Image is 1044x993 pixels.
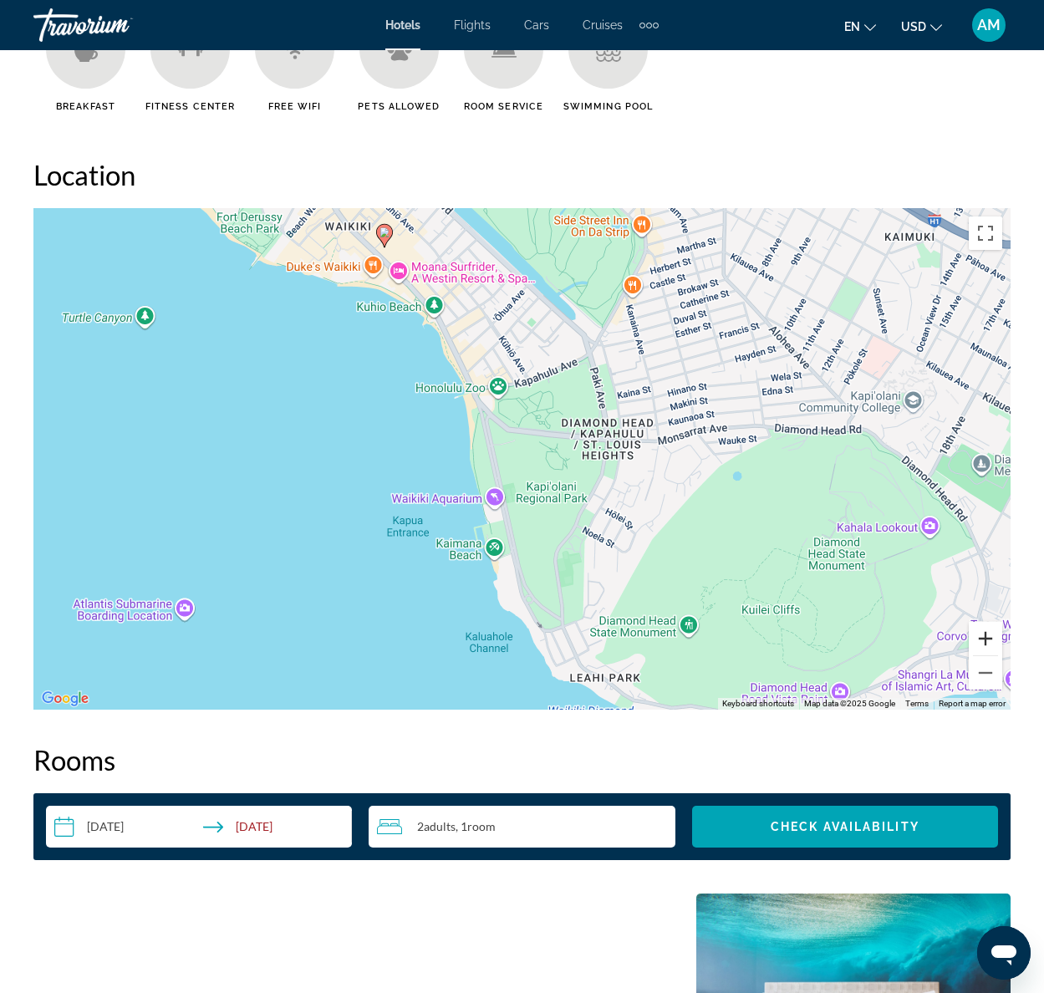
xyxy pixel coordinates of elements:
[464,101,543,112] span: Room Service
[967,8,1011,43] button: User Menu
[771,820,919,833] span: Check Availability
[524,18,549,32] a: Cars
[901,14,942,38] button: Change currency
[563,101,653,112] span: Swimming Pool
[722,698,794,710] button: Keyboard shortcuts
[454,18,491,32] a: Flights
[369,806,675,848] button: Travelers: 2 adults, 0 children
[977,17,1001,33] span: AM
[46,806,352,848] button: Check-in date: Nov 16, 2025 Check-out date: Nov 19, 2025
[33,3,201,47] a: Travorium
[385,18,420,32] a: Hotels
[56,101,115,112] span: Breakfast
[969,622,1002,655] button: Zoom in
[844,14,876,38] button: Change language
[417,820,456,833] span: 2
[583,18,623,32] a: Cruises
[939,699,1006,708] a: Report a map error
[456,820,496,833] span: , 1
[901,20,926,33] span: USD
[639,12,659,38] button: Extra navigation items
[804,699,895,708] span: Map data ©2025 Google
[46,806,998,848] div: Search widget
[268,101,322,112] span: Free WiFi
[145,101,235,112] span: Fitness Center
[38,688,93,710] a: Open this area in Google Maps (opens a new window)
[692,806,998,848] button: Check Availability
[969,216,1002,250] button: Toggle fullscreen view
[969,656,1002,690] button: Zoom out
[424,819,456,833] span: Adults
[358,101,440,112] span: Pets Allowed
[905,699,929,708] a: Terms (opens in new tab)
[38,688,93,710] img: Google
[977,926,1031,980] iframe: Button to launch messaging window
[844,20,860,33] span: en
[33,743,1011,777] h2: Rooms
[467,819,496,833] span: Room
[33,158,1011,191] h2: Location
